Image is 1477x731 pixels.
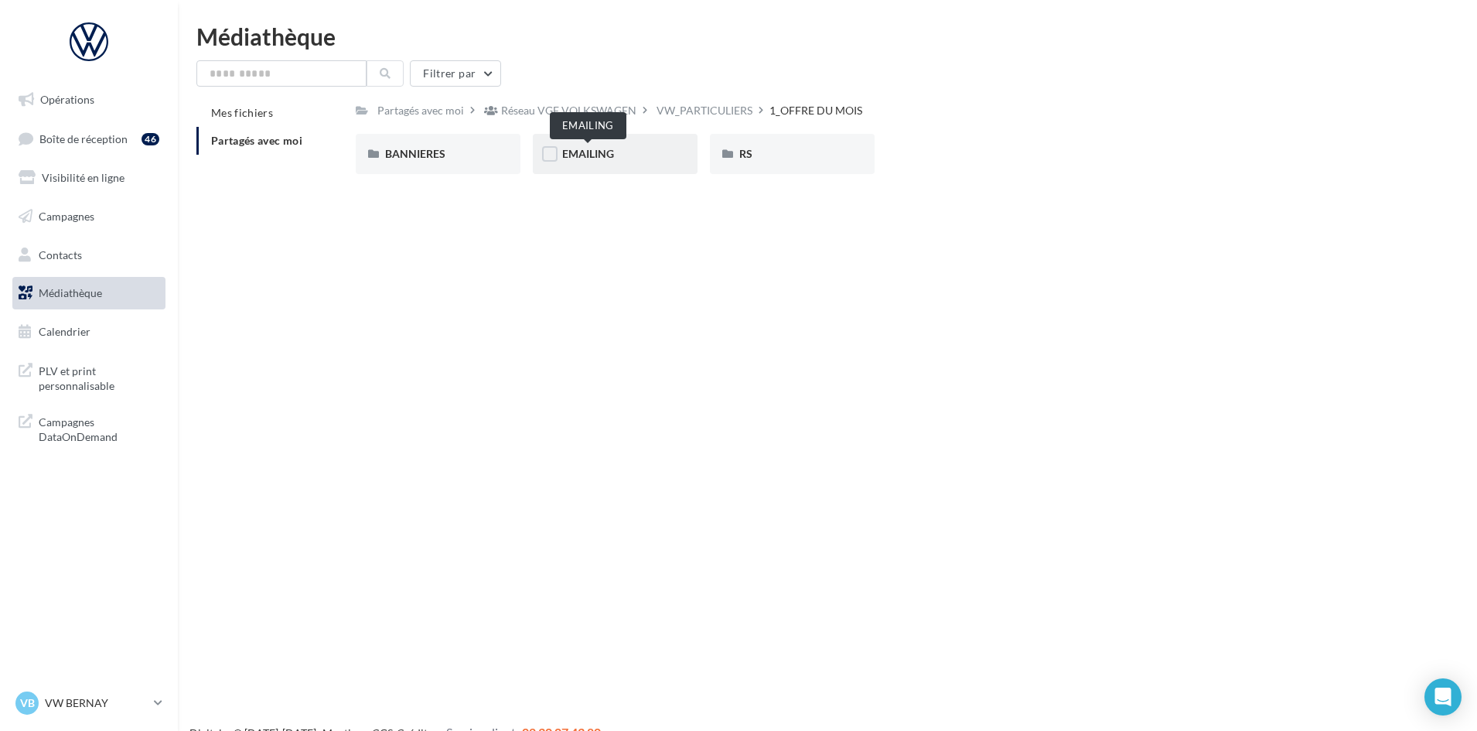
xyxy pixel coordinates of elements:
span: Campagnes DataOnDemand [39,412,159,445]
span: BANNIERES [385,147,445,160]
a: Campagnes [9,200,169,233]
span: Opérations [40,93,94,106]
a: Visibilité en ligne [9,162,169,194]
span: Contacts [39,248,82,261]
button: Filtrer par [410,60,501,87]
span: VB [20,695,35,711]
span: Mes fichiers [211,106,273,119]
span: Calendrier [39,325,90,338]
div: 46 [142,133,159,145]
div: EMAILING [550,112,626,139]
div: Open Intercom Messenger [1424,678,1462,716]
a: Médiathèque [9,277,169,309]
span: Campagnes [39,210,94,223]
div: Médiathèque [196,25,1458,48]
div: VW_PARTICULIERS [657,103,752,118]
span: PLV et print personnalisable [39,360,159,394]
div: 1_OFFRE DU MOIS [769,103,862,118]
a: PLV et print personnalisable [9,354,169,400]
span: Médiathèque [39,286,102,299]
span: Boîte de réception [39,132,128,145]
p: VW BERNAY [45,695,148,711]
a: Opérations [9,84,169,116]
span: RS [739,147,752,160]
a: Calendrier [9,316,169,348]
a: VB VW BERNAY [12,688,165,718]
div: Réseau VGF VOLKSWAGEN [501,103,636,118]
span: EMAILING [562,147,614,160]
a: Campagnes DataOnDemand [9,405,169,451]
div: Partagés avec moi [377,103,464,118]
a: Boîte de réception46 [9,122,169,155]
span: Partagés avec moi [211,134,302,147]
a: Contacts [9,239,169,272]
span: Visibilité en ligne [42,171,125,184]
